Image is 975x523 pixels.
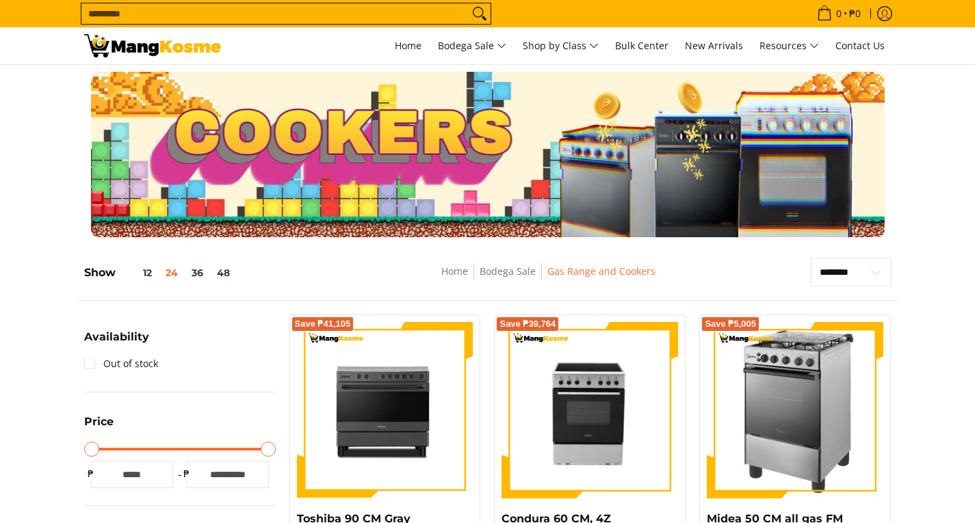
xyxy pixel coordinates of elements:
[84,467,98,481] span: ₱
[159,267,185,278] button: 24
[343,263,754,294] nav: Breadcrumbs
[547,265,655,278] a: Gas Range and Cookers
[295,320,351,328] span: Save ₱41,105
[615,39,668,52] span: Bulk Center
[835,39,885,52] span: Contact Us
[84,416,114,438] summary: Open
[84,266,237,280] h5: Show
[84,416,114,427] span: Price
[84,332,149,353] summary: Open
[813,6,865,21] span: •
[847,9,863,18] span: ₱0
[438,38,506,55] span: Bodega Sale
[685,39,743,52] span: New Arrivals
[759,38,819,55] span: Resources
[499,320,556,328] span: Save ₱39,764
[480,265,536,278] a: Bodega Sale
[441,265,468,278] a: Home
[705,320,756,328] span: Save ₱5,005
[727,322,863,498] img: midea-50cm-4-burner-gas-range-silver-left-side-view-mang-kosme
[834,9,844,18] span: 0
[388,27,428,64] a: Home
[185,267,210,278] button: 36
[297,322,473,497] img: toshiba-90-cm-5-burner-gas-range-gray-full-view-mang-kosme
[469,3,491,24] button: Search
[235,27,892,64] nav: Main Menu
[210,267,237,278] button: 48
[395,39,421,52] span: Home
[608,27,675,64] a: Bulk Center
[502,322,678,498] img: Condura 60 CM, 4Z Ceramic Mid. Free Standing Cooker (Class A)
[431,27,513,64] a: Bodega Sale
[516,27,606,64] a: Shop by Class
[753,27,826,64] a: Resources
[829,27,892,64] a: Contact Us
[84,34,221,57] img: Gas Cookers &amp; Rangehood l Mang Kosme: Home Appliances Warehouse Sale
[84,332,149,343] span: Availability
[678,27,750,64] a: New Arrivals
[84,353,158,375] a: Out of stock
[180,467,194,481] span: ₱
[523,38,599,55] span: Shop by Class
[116,267,159,278] button: 12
